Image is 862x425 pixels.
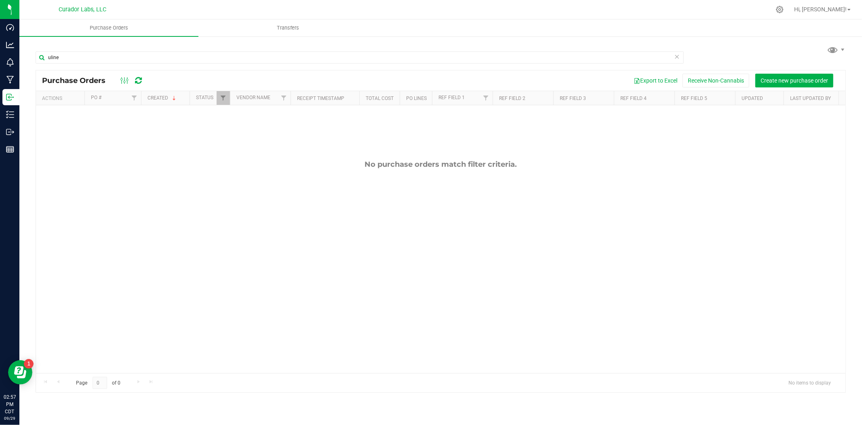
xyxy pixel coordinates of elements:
a: Ref Field 5 [681,96,707,101]
inline-svg: Reports [6,145,14,153]
a: Filter [128,91,141,105]
div: No purchase orders match filter criteria. [36,160,845,169]
inline-svg: Manufacturing [6,76,14,84]
a: PO # [91,95,101,100]
a: Purchase Orders [19,19,198,36]
a: PO Lines [406,96,427,101]
inline-svg: Inbound [6,93,14,101]
input: Search Purchase Order ID, Vendor Name and Ref Field 1 [36,51,684,64]
span: Create new purchase order [761,77,828,84]
iframe: Resource center unread badge [24,359,34,369]
span: Purchase Orders [79,24,139,32]
a: Updated [742,96,763,101]
inline-svg: Outbound [6,128,14,136]
a: Receipt Timestamp [297,96,344,101]
iframe: Resource center [8,360,32,385]
button: Create new purchase order [755,74,833,87]
button: Receive Non-Cannabis [683,74,749,87]
a: Filter [217,91,230,105]
a: Total Cost [366,96,394,101]
a: Vendor Name [236,95,270,100]
a: Ref Field 2 [499,96,525,101]
span: Curador Labs, LLC [59,6,106,13]
div: Actions [42,96,81,101]
inline-svg: Monitoring [6,58,14,66]
a: Ref Field 4 [620,96,647,101]
button: Export to Excel [628,74,683,87]
inline-svg: Inventory [6,110,14,119]
div: Manage settings [775,6,785,13]
span: Transfers [266,24,310,32]
a: Last Updated By [790,96,831,101]
a: Ref Field 3 [560,96,586,101]
a: Created [148,95,177,101]
a: Ref Field 1 [438,95,465,100]
inline-svg: Dashboard [6,23,14,32]
span: Page of 0 [69,377,127,389]
p: 09/29 [4,415,16,421]
span: Hi, [PERSON_NAME]! [794,6,847,13]
a: Filter [277,91,291,105]
a: Transfers [198,19,377,36]
a: Status [196,95,213,100]
a: Filter [479,91,493,105]
span: Clear [674,51,680,62]
p: 02:57 PM CDT [4,393,16,415]
span: No items to display [782,377,837,389]
span: Purchase Orders [42,76,114,85]
inline-svg: Analytics [6,41,14,49]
